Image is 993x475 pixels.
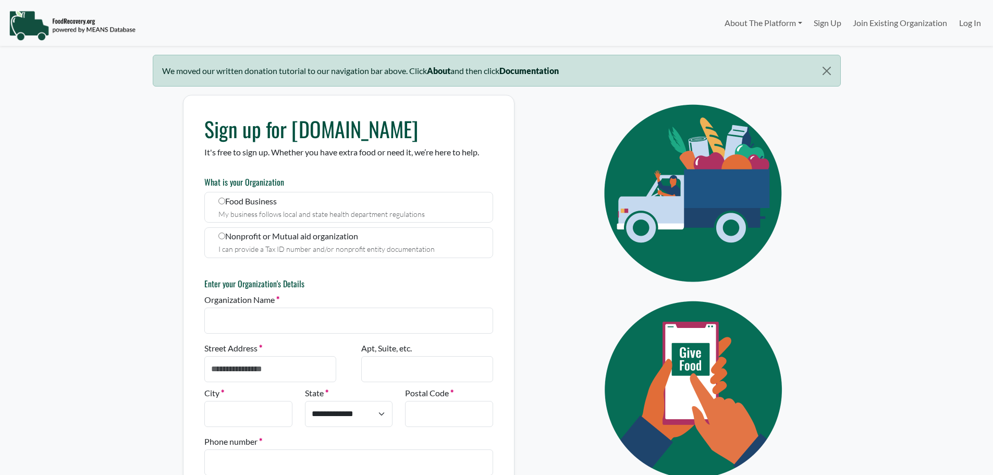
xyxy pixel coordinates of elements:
[204,387,224,399] label: City
[405,387,453,399] label: Postal Code
[204,435,262,448] label: Phone number
[218,210,425,218] small: My business follows local and state health department regulations
[9,10,136,41] img: NavigationLogo_FoodRecovery-91c16205cd0af1ed486a0f1a7774a6544ea792ac00100771e7dd3ec7c0e58e41.png
[847,13,953,33] a: Join Existing Organization
[718,13,807,33] a: About The Platform
[499,66,559,76] b: Documentation
[204,279,493,289] h6: Enter your Organization's Details
[808,13,847,33] a: Sign Up
[218,245,435,253] small: I can provide a Tax ID number and/or nonprofit entity documentation
[427,66,450,76] b: About
[305,387,328,399] label: State
[218,233,225,239] input: Nonprofit or Mutual aid organization I can provide a Tax ID number and/or nonprofit entity docume...
[153,55,841,87] div: We moved our written donation tutorial to our navigation bar above. Click and then click
[361,342,412,355] label: Apt, Suite, etc.
[813,55,840,87] button: Close
[204,116,493,141] h1: Sign up for [DOMAIN_NAME]
[204,294,279,306] label: Organization Name
[204,342,262,355] label: Street Address
[204,192,493,223] label: Food Business
[218,198,225,204] input: Food Business My business follows local and state health department regulations
[953,13,987,33] a: Log In
[204,227,493,258] label: Nonprofit or Mutual aid organization
[204,146,493,159] p: It's free to sign up. Whether you have extra food or need it, we’re here to help.
[204,177,493,187] h6: What is your Organization
[581,95,810,291] img: Eye Icon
